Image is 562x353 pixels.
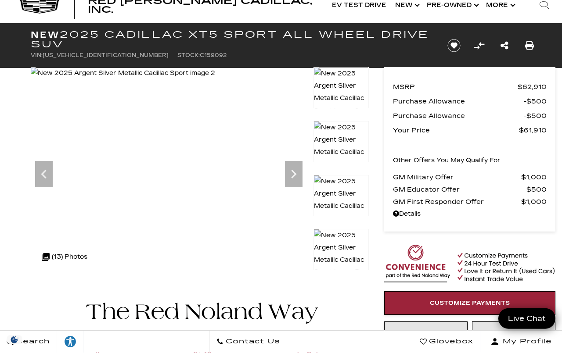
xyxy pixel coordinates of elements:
a: Live Chat [498,308,555,329]
span: GM First Responder Offer [393,196,521,208]
a: Purchase Allowance $500 [393,95,547,107]
span: $62,910 [518,81,547,93]
span: MSRP [393,81,518,93]
span: Live Chat [504,314,550,324]
span: $1,000 [521,196,547,208]
a: Explore your accessibility options [57,331,84,353]
a: Contact Us [209,331,287,353]
span: Customize Payments [430,300,510,307]
span: VIN: [31,52,43,58]
img: New 2025 Argent Silver Metallic Cadillac Sport image 2 [313,67,369,117]
h1: 2025 Cadillac XT5 Sport All Wheel Drive SUV [31,30,432,49]
span: Purchase Allowance [393,110,524,122]
img: New 2025 Argent Silver Metallic Cadillac Sport image 4 [313,175,369,225]
a: Your Price $61,910 [393,124,547,136]
a: GM First Responder Offer $1,000 [393,196,547,208]
span: Your Price [393,124,519,136]
img: New 2025 Argent Silver Metallic Cadillac Sport image 2 [31,67,215,79]
span: $61,910 [519,124,547,136]
a: Glovebox [413,331,480,353]
a: Instant Trade Value [384,321,468,345]
a: Print this New 2025 Cadillac XT5 Sport All Wheel Drive SUV [525,39,534,52]
button: Compare Vehicle [472,39,486,52]
span: Instant Trade Value [386,330,465,337]
a: GM Educator Offer $500 [393,183,547,196]
span: $500 [524,110,547,122]
span: GM Educator Offer [393,183,526,196]
span: $500 [526,183,547,196]
a: Share this New 2025 Cadillac XT5 Sport All Wheel Drive SUV [501,39,508,52]
a: Details [393,208,547,220]
div: (13) Photos [37,246,92,267]
a: MSRP $62,910 [393,81,547,93]
div: Privacy Settings [4,335,25,344]
span: Stock: [177,52,200,58]
span: Glovebox [427,336,473,348]
a: Customize Payments [384,291,555,315]
span: GM Military Offer [393,171,521,183]
span: C159092 [200,52,227,58]
span: 24 Hour Test Drive [478,330,550,337]
span: $1,000 [521,171,547,183]
div: Next [285,161,303,187]
span: My Profile [499,336,552,348]
div: Explore your accessibility options [57,335,83,349]
img: New 2025 Argent Silver Metallic Cadillac Sport image 5 [313,229,369,279]
a: GM Military Offer $1,000 [393,171,547,183]
span: $500 [524,95,547,107]
a: Purchase Allowance $500 [393,110,547,122]
button: Save vehicle [444,39,464,53]
p: Other Offers You May Qualify For [393,154,501,167]
span: [US_VEHICLE_IDENTIFICATION_NUMBER] [43,52,169,58]
a: 24 Hour Test Drive [472,321,555,345]
strong: New [31,29,60,40]
div: Previous [35,161,53,187]
span: Purchase Allowance [393,95,524,107]
img: New 2025 Argent Silver Metallic Cadillac Sport image 3 [313,121,369,171]
span: Contact Us [223,336,280,348]
span: Search [14,336,50,348]
button: Open user profile menu [480,331,562,353]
